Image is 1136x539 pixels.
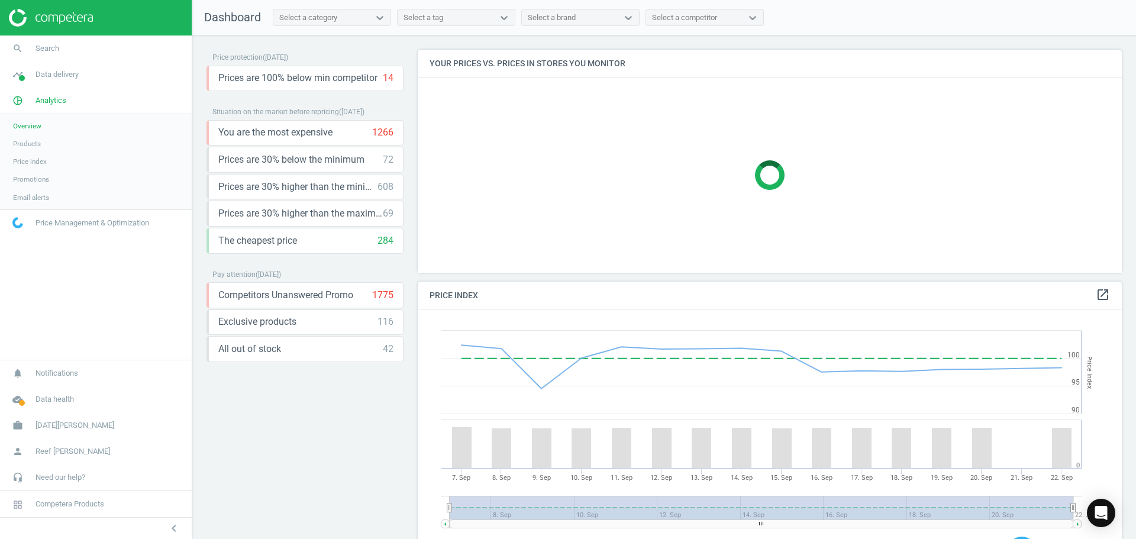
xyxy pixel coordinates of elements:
[279,12,337,23] div: Select a category
[1087,499,1115,527] div: Open Intercom Messenger
[256,270,281,279] span: ( [DATE] )
[418,282,1122,309] h4: Price Index
[1096,288,1110,302] i: open_in_new
[35,394,74,405] span: Data health
[1076,461,1080,469] text: 0
[218,315,296,328] span: Exclusive products
[1086,356,1093,389] tspan: Price Index
[7,466,29,489] i: headset_mic
[35,218,149,228] span: Price Management & Optimization
[452,474,470,482] tspan: 7. Sep
[204,10,261,24] span: Dashboard
[377,315,393,328] div: 116
[690,474,712,482] tspan: 13. Sep
[263,53,288,62] span: ( [DATE] )
[7,89,29,112] i: pie_chart_outlined
[167,521,181,535] i: chevron_left
[383,343,393,356] div: 42
[339,108,364,116] span: ( [DATE] )
[611,474,632,482] tspan: 11. Sep
[35,472,85,483] span: Need our help?
[372,126,393,139] div: 1266
[1011,474,1032,482] tspan: 21. Sep
[650,474,672,482] tspan: 12. Sep
[13,193,49,202] span: Email alerts
[7,362,29,385] i: notifications
[35,446,110,457] span: Reef [PERSON_NAME]
[652,12,717,23] div: Select a competitor
[383,153,393,166] div: 72
[7,388,29,411] i: cloud_done
[35,499,104,509] span: Competera Products
[218,126,333,139] span: You are the most expensive
[404,12,443,23] div: Select a tag
[731,474,753,482] tspan: 14. Sep
[528,12,576,23] div: Select a brand
[1072,378,1080,386] text: 95
[970,474,992,482] tspan: 20. Sep
[13,175,49,184] span: Promotions
[372,289,393,302] div: 1775
[218,180,377,193] span: Prices are 30% higher than the minimum
[218,207,383,220] span: Prices are 30% higher than the maximal
[770,474,792,482] tspan: 15. Sep
[212,53,263,62] span: Price protection
[212,270,256,279] span: Pay attention
[890,474,912,482] tspan: 18. Sep
[35,368,78,379] span: Notifications
[1067,351,1080,359] text: 100
[35,420,114,431] span: [DATE][PERSON_NAME]
[1075,511,1090,519] tspan: 22. …
[570,474,592,482] tspan: 10. Sep
[13,121,41,131] span: Overview
[1096,288,1110,303] a: open_in_new
[13,139,41,149] span: Products
[377,180,393,193] div: 608
[12,217,23,228] img: wGWNvw8QSZomAAAAABJRU5ErkJggg==
[377,234,393,247] div: 284
[383,207,393,220] div: 69
[9,9,93,27] img: ajHJNr6hYgQAAAAASUVORK5CYII=
[218,289,353,302] span: Competitors Unanswered Promo
[931,474,953,482] tspan: 19. Sep
[7,63,29,86] i: timeline
[218,72,377,85] span: Prices are 100% below min competitor
[212,108,339,116] span: Situation on the market before repricing
[383,72,393,85] div: 14
[218,343,281,356] span: All out of stock
[492,474,511,482] tspan: 8. Sep
[159,521,189,536] button: chevron_left
[811,474,832,482] tspan: 16. Sep
[35,95,66,106] span: Analytics
[7,414,29,437] i: work
[1072,406,1080,414] text: 90
[7,37,29,60] i: search
[218,234,297,247] span: The cheapest price
[13,157,47,166] span: Price index
[1051,474,1073,482] tspan: 22. Sep
[218,153,364,166] span: Prices are 30% below the minimum
[7,440,29,463] i: person
[851,474,873,482] tspan: 17. Sep
[532,474,551,482] tspan: 9. Sep
[35,43,59,54] span: Search
[35,69,79,80] span: Data delivery
[418,50,1122,78] h4: Your prices vs. prices in stores you monitor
